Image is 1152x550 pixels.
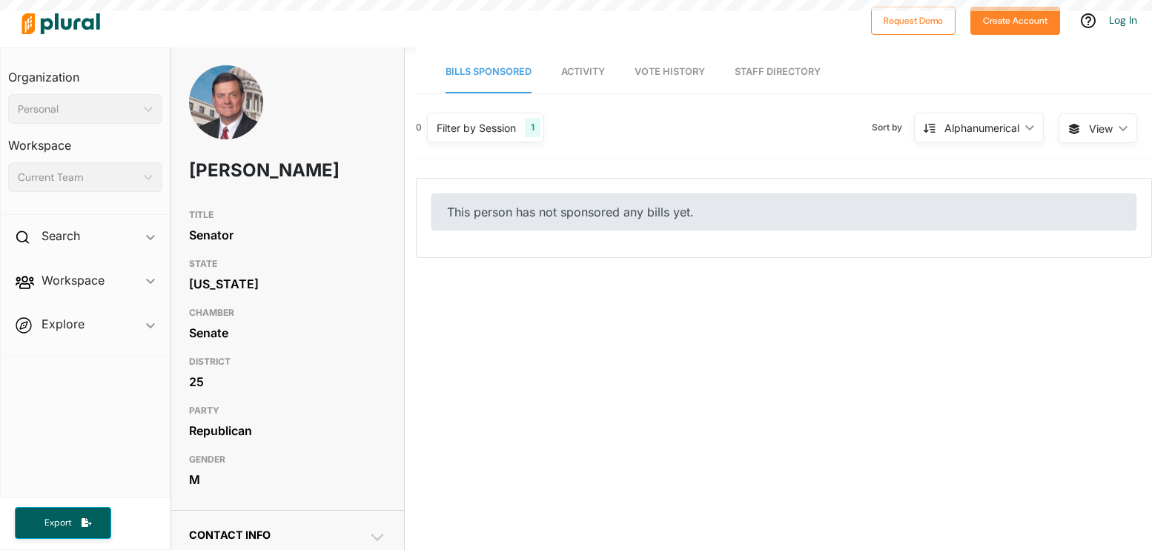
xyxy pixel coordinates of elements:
[189,451,386,468] h3: GENDER
[189,224,386,246] div: Senator
[189,322,386,344] div: Senate
[189,529,271,541] span: Contact Info
[871,12,956,27] a: Request Demo
[872,121,914,134] span: Sort by
[635,66,705,77] span: Vote History
[561,66,605,77] span: Activity
[635,51,705,93] a: Vote History
[189,468,386,491] div: M
[189,402,386,420] h3: PARTY
[431,193,1136,231] div: This person has not sponsored any bills yet.
[189,273,386,295] div: [US_STATE]
[437,120,516,136] div: Filter by Session
[1089,121,1113,136] span: View
[189,206,386,224] h3: TITLE
[8,124,162,156] h3: Workspace
[189,65,263,164] img: Headshot of Walter Michel
[189,420,386,442] div: Republican
[944,120,1019,136] div: Alphanumerical
[1109,13,1137,27] a: Log In
[189,255,386,273] h3: STATE
[446,51,532,93] a: Bills Sponsored
[8,56,162,88] h3: Organization
[525,118,540,137] div: 1
[970,12,1060,27] a: Create Account
[18,102,138,117] div: Personal
[15,507,111,539] button: Export
[42,228,80,244] h2: Search
[189,304,386,322] h3: CHAMBER
[871,7,956,35] button: Request Demo
[446,66,532,77] span: Bills Sponsored
[416,121,422,134] div: 0
[970,7,1060,35] button: Create Account
[34,517,82,529] span: Export
[189,353,386,371] h3: DISTRICT
[18,170,138,185] div: Current Team
[189,148,308,193] h1: [PERSON_NAME]
[735,51,821,93] a: Staff Directory
[561,51,605,93] a: Activity
[189,371,386,393] div: 25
